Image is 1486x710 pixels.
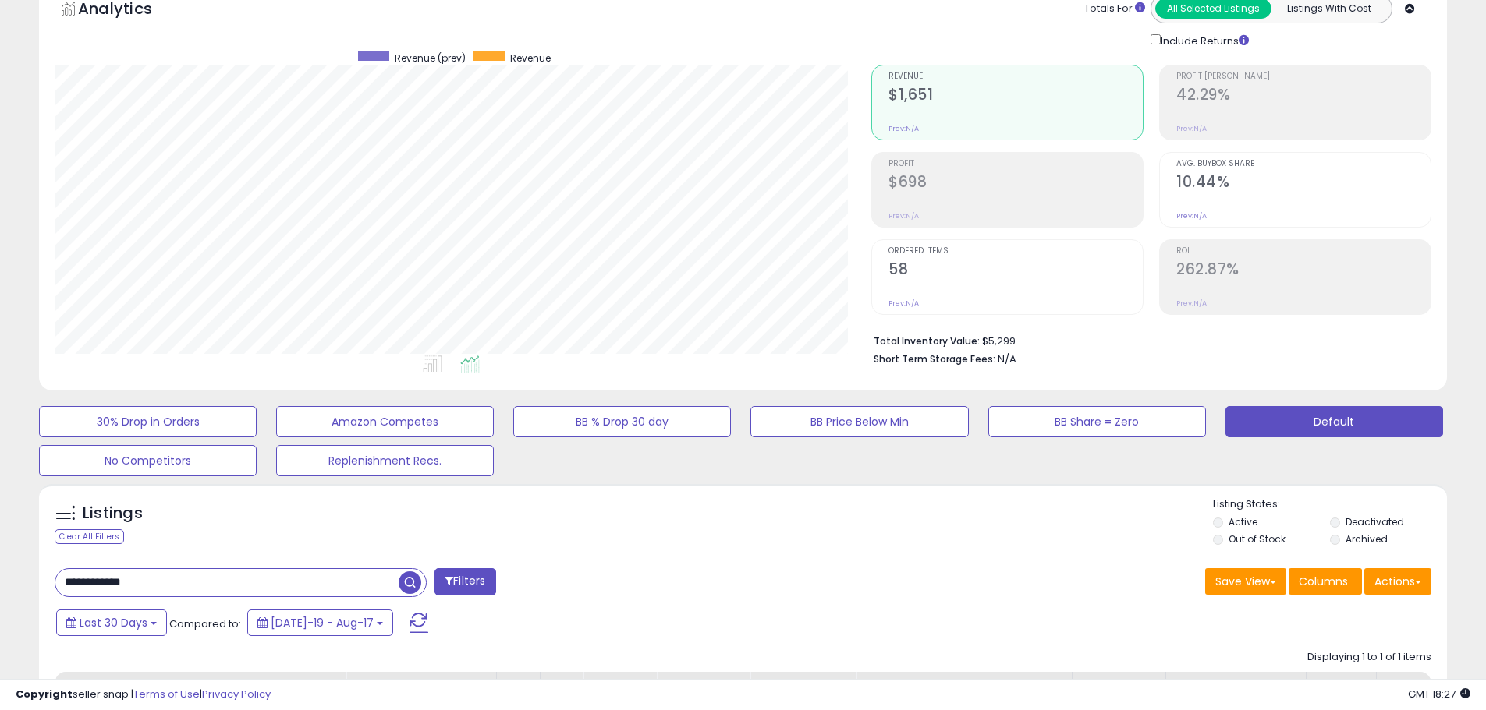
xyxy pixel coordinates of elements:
[888,211,919,221] small: Prev: N/A
[16,687,271,702] div: seller snap | |
[133,687,200,701] a: Terms of Use
[1176,86,1431,107] h2: 42.29%
[888,160,1143,168] span: Profit
[1084,2,1145,16] div: Totals For
[55,529,124,544] div: Clear All Filters
[434,568,495,595] button: Filters
[202,687,271,701] a: Privacy Policy
[888,173,1143,194] h2: $698
[750,406,968,437] button: BB Price Below Min
[1346,515,1404,528] label: Deactivated
[1307,650,1431,665] div: Displaying 1 to 1 of 1 items
[874,330,1420,349] li: $5,299
[426,678,489,694] div: Fulfillment
[96,678,339,694] div: Title
[1176,124,1207,133] small: Prev: N/A
[1299,574,1348,589] span: Columns
[513,406,731,437] button: BB % Drop 30 day
[503,678,534,694] div: Cost
[888,260,1143,281] h2: 58
[1176,247,1431,256] span: ROI
[510,51,551,65] span: Revenue
[271,615,374,631] span: [DATE]-19 - Aug-17
[353,678,413,694] div: Repricing
[888,86,1143,107] h2: $1,651
[1176,72,1431,81] span: Profit [PERSON_NAME]
[1176,260,1431,281] h2: 262.87%
[931,678,1066,694] div: Listed Price
[888,72,1143,81] span: Revenue
[1364,568,1431,595] button: Actions
[56,609,167,636] button: Last 30 Days
[1346,532,1388,546] label: Archived
[1408,687,1470,701] span: 2025-09-17 18:27 GMT
[39,445,257,476] button: No Competitors
[1213,497,1447,512] p: Listing States:
[1176,173,1431,194] h2: 10.44%
[83,503,143,525] h5: Listings
[888,124,919,133] small: Prev: N/A
[888,247,1143,256] span: Ordered Items
[663,678,743,694] div: Min Price
[874,334,980,348] b: Total Inventory Value:
[1176,211,1207,221] small: Prev: N/A
[988,406,1206,437] button: BB Share = Zero
[1229,532,1286,546] label: Out of Stock
[80,615,147,631] span: Last 30 Days
[39,406,257,437] button: 30% Drop in Orders
[998,351,1016,366] span: N/A
[757,678,849,694] div: [PERSON_NAME]
[247,609,393,636] button: [DATE]-19 - Aug-17
[395,51,466,65] span: Revenue (prev)
[888,298,919,308] small: Prev: N/A
[276,406,494,437] button: Amazon Competes
[1139,31,1268,49] div: Include Returns
[276,445,494,476] button: Replenishment Recs.
[1176,298,1207,308] small: Prev: N/A
[874,352,995,366] b: Short Term Storage Fees:
[16,687,73,701] strong: Copyright
[1225,406,1443,437] button: Default
[1205,568,1286,595] button: Save View
[1176,160,1431,168] span: Avg. Buybox Share
[547,678,577,694] div: Note
[1229,515,1257,528] label: Active
[1289,568,1362,595] button: Columns
[169,616,241,631] span: Compared to:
